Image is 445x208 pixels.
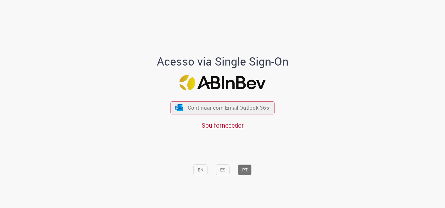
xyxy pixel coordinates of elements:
img: ícone Azure/Microsoft 360 [174,104,183,111]
button: ES [216,165,230,175]
span: Continuar com Email Outlook 365 [188,104,269,112]
button: PT [238,165,252,175]
button: ícone Azure/Microsoft 360 Continuar com Email Outlook 365 [171,101,275,114]
h1: Acesso via Single Sign-On [135,55,310,68]
a: Sou fornecedor [202,121,244,130]
img: Logo ABInBev [180,75,266,90]
button: EN [194,165,208,175]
